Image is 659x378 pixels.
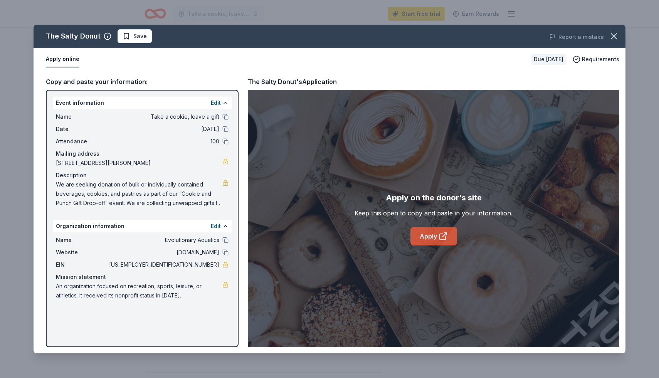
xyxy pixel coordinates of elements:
span: An organization focused on recreation, sports, leisure, or athletics. It received its nonprofit s... [56,282,222,300]
button: Apply online [46,51,79,67]
span: Evolutionary Aquatics [108,235,219,245]
span: Take a cookie, leave a gift [108,112,219,121]
button: Requirements [573,55,619,64]
span: Website [56,248,108,257]
span: Save [133,32,147,41]
span: We are seeking donation of bulk or individually contained beverages, cookies, and pastries as par... [56,180,222,208]
div: Mailing address [56,149,229,158]
div: Copy and paste your information: [46,77,239,87]
button: Edit [211,98,221,108]
button: Edit [211,222,221,231]
div: Event information [53,97,232,109]
span: [DATE] [108,124,219,134]
div: Due [DATE] [531,54,567,65]
span: EIN [56,260,108,269]
span: Attendance [56,137,108,146]
span: Name [56,112,108,121]
span: [STREET_ADDRESS][PERSON_NAME] [56,158,222,168]
div: Apply on the donor's site [386,192,482,204]
span: Requirements [582,55,619,64]
a: Apply [410,227,457,245]
div: Mission statement [56,272,229,282]
div: The Salty Donut's Application [248,77,337,87]
div: Description [56,171,229,180]
span: [DOMAIN_NAME] [108,248,219,257]
div: The Salty Donut [46,30,101,42]
span: Date [56,124,108,134]
span: 100 [108,137,219,146]
span: [US_EMPLOYER_IDENTIFICATION_NUMBER] [108,260,219,269]
button: Save [118,29,152,43]
button: Report a mistake [549,32,604,42]
div: Organization information [53,220,232,232]
div: Keep this open to copy and paste in your information. [355,208,513,218]
span: Name [56,235,108,245]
